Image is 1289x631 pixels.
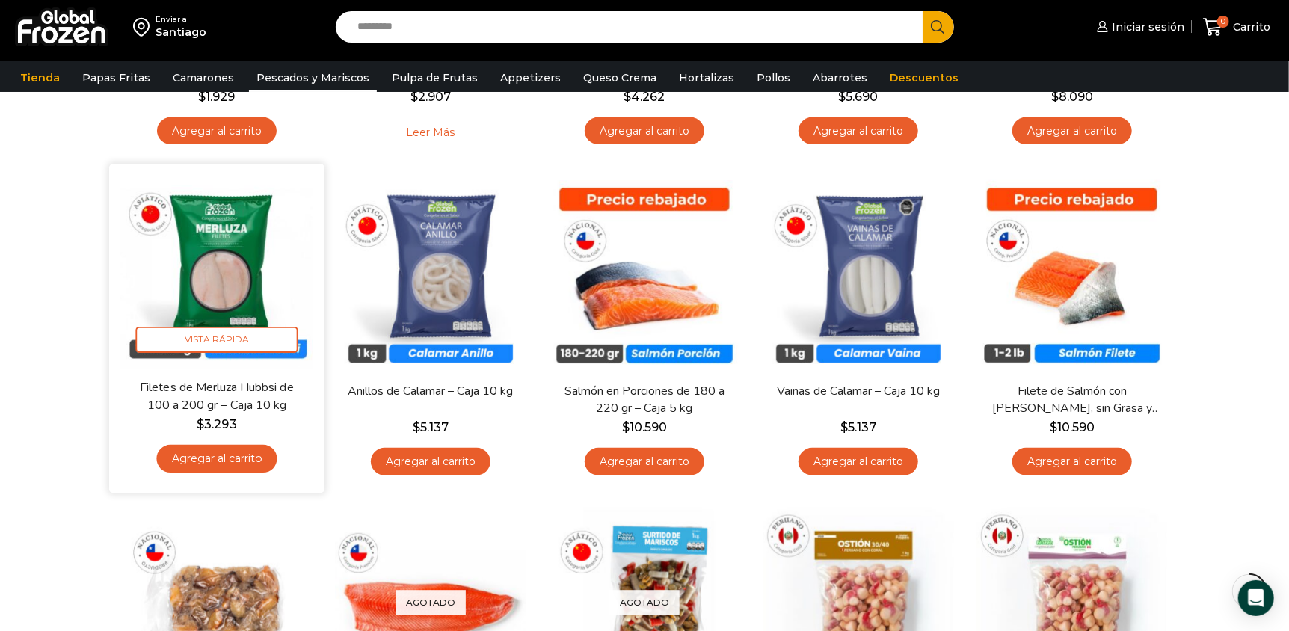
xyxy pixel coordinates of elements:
[576,64,664,92] a: Queso Crema
[410,90,418,104] span: $
[840,420,876,434] bdi: 5.137
[1108,19,1184,34] span: Iniciar sesión
[136,327,298,353] span: Vista Rápida
[559,383,730,417] a: Salmón en Porciones de 180 a 220 gr – Caja 5 kg
[609,590,680,615] p: Agotado
[1093,12,1184,42] a: Iniciar sesión
[923,11,954,43] button: Search button
[199,90,236,104] bdi: 1.929
[493,64,568,92] a: Appetizers
[13,64,67,92] a: Tienda
[839,90,846,104] span: $
[413,420,449,434] bdi: 5.137
[410,90,451,104] bdi: 2.907
[624,90,632,104] span: $
[1238,580,1274,616] div: Open Intercom Messenger
[157,117,277,145] a: Agregar al carrito: “Kanikama – Caja 10 kg”
[197,417,236,431] bdi: 3.293
[75,64,158,92] a: Papas Fritas
[1199,10,1274,45] a: 0 Carrito
[130,379,304,414] a: Filetes de Merluza Hubbsi de 100 a 200 gr – Caja 10 kg
[197,417,204,431] span: $
[671,64,742,92] a: Hortalizas
[799,117,918,145] a: Agregar al carrito: “Atún en Trozos - Caja 10 kg”
[840,420,848,434] span: $
[384,117,479,149] a: Leé más sobre “Surtido de Mariscos - Gold - Caja 10 kg”
[1051,90,1093,104] bdi: 8.090
[1012,448,1132,475] a: Agregar al carrito: “Filete de Salmón con Piel, sin Grasa y sin Espinas 1-2 lb – Caja 10 Kg”
[165,64,242,92] a: Camarones
[1050,420,1057,434] span: $
[249,64,377,92] a: Pescados y Mariscos
[882,64,966,92] a: Descuentos
[749,64,798,92] a: Pollos
[199,90,206,104] span: $
[622,420,667,434] bdi: 10.590
[371,448,490,475] a: Agregar al carrito: “Anillos de Calamar - Caja 10 kg”
[1217,16,1229,28] span: 0
[839,90,879,104] bdi: 5.690
[585,448,704,475] a: Agregar al carrito: “Salmón en Porciones de 180 a 220 gr - Caja 5 kg”
[345,383,517,400] a: Anillos de Calamar – Caja 10 kg
[133,14,156,40] img: address-field-icon.svg
[1229,19,1270,34] span: Carrito
[396,590,466,615] p: Agotado
[772,383,944,400] a: Vainas de Calamar – Caja 10 kg
[1012,117,1132,145] a: Agregar al carrito: “Atún en Medallón de 180 a 220 g- Caja 5 kg”
[799,448,918,475] a: Agregar al carrito: “Vainas de Calamar - Caja 10 kg”
[585,117,704,145] a: Agregar al carrito: “Filete de Tilapia - Caja 10 kg”
[805,64,875,92] a: Abarrotes
[986,383,1158,417] a: Filete de Salmón con [PERSON_NAME], sin Grasa y sin Espinas 1-2 lb – Caja 10 Kg
[156,25,206,40] div: Santiago
[384,64,485,92] a: Pulpa de Frutas
[624,90,665,104] bdi: 4.262
[156,445,277,473] a: Agregar al carrito: “Filetes de Merluza Hubbsi de 100 a 200 gr – Caja 10 kg”
[1050,420,1095,434] bdi: 10.590
[156,14,206,25] div: Enviar a
[622,420,630,434] span: $
[413,420,420,434] span: $
[1051,90,1059,104] span: $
